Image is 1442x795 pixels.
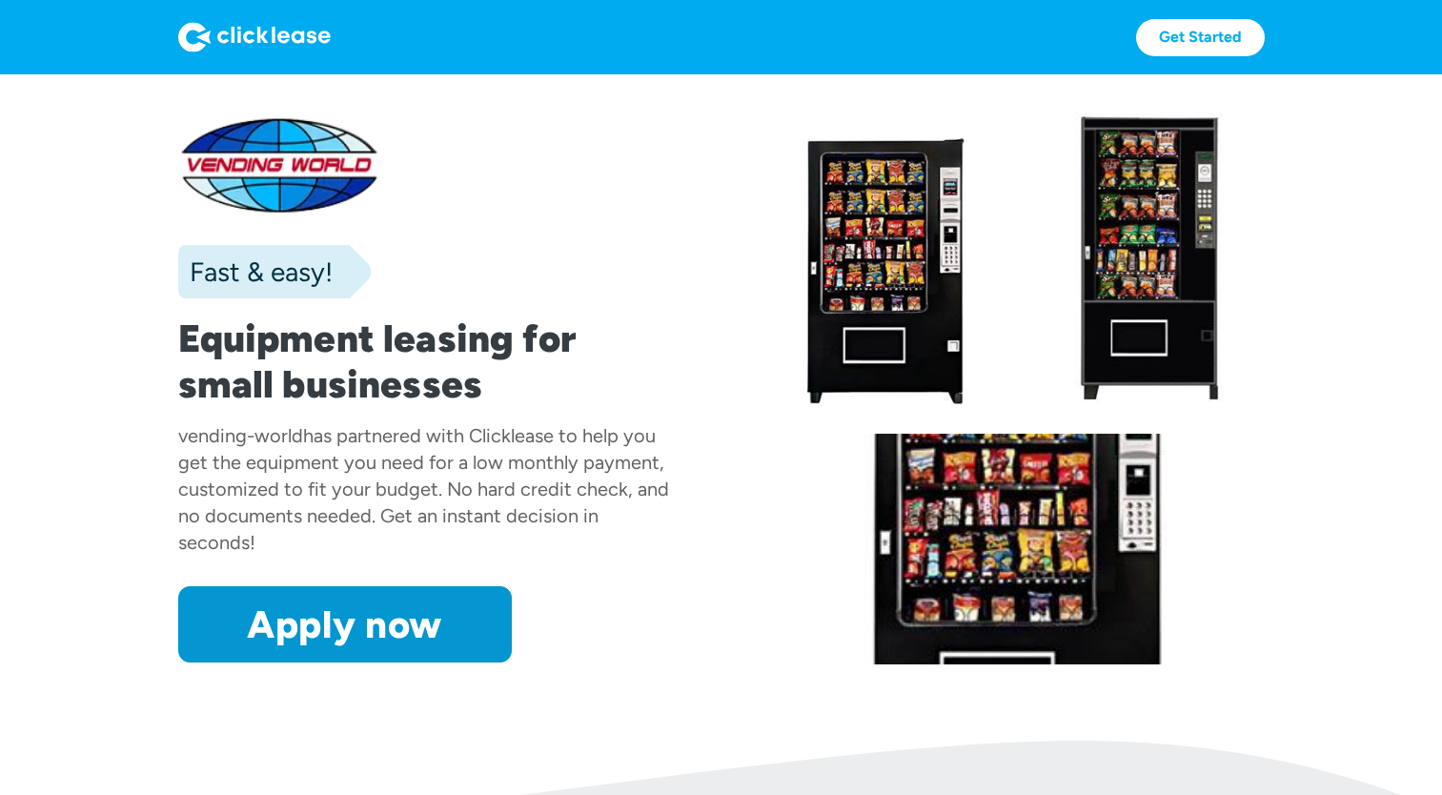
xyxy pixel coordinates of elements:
div: vending-world [178,424,303,447]
a: Apply now [178,586,512,662]
img: Logo [178,22,331,52]
div: Fast & easy! [178,253,333,291]
a: Get Started [1136,19,1265,56]
h1: Equipment leasing for small businesses [178,316,672,407]
div: has partnered with Clicklease to help you get the equipment you need for a low monthly payment, c... [178,424,669,554]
